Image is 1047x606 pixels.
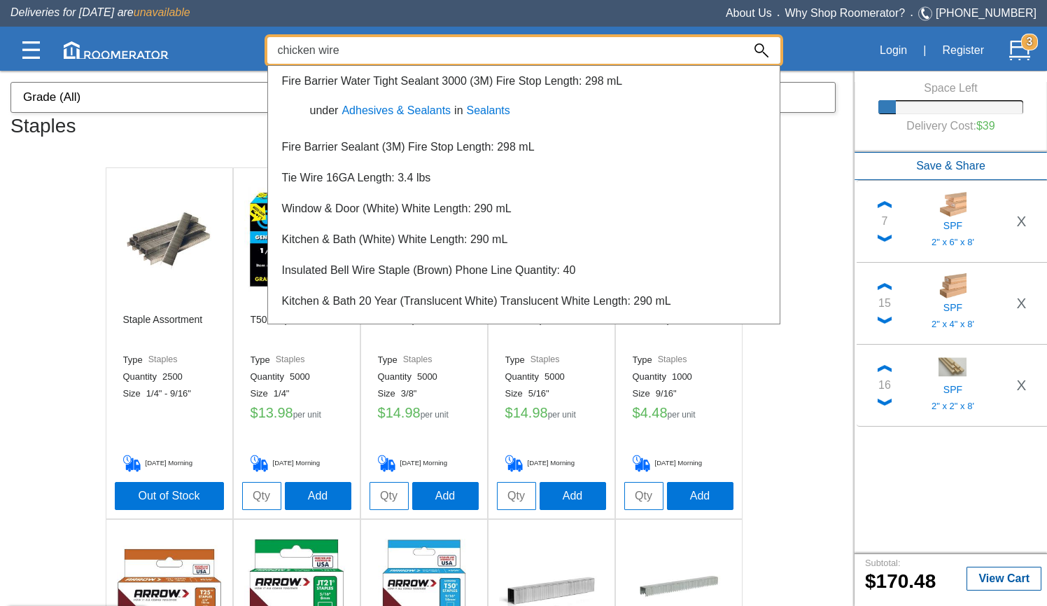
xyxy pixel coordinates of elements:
[1021,34,1038,50] strong: 3
[915,35,934,66] div: |
[282,202,512,214] a: Window & Door (White) White Length: 290 mL
[282,233,508,245] a: Kitchen & Bath (White) White Length: 290 mL
[22,41,40,59] img: Categories.svg
[282,172,431,184] a: Tie Wire 16GA Length: 3.4 lbs
[872,36,915,65] button: Login
[1009,40,1030,61] img: Cart.svg
[726,7,772,19] a: About Us
[918,5,936,22] img: Telephone.svg
[905,12,918,18] span: •
[267,37,743,64] input: Search...?
[785,7,906,19] a: Why Shop Roomerator?
[282,264,576,276] a: Insulated Bell Wire Staple (Brown) Phone Line Quantity: 40
[754,43,768,57] img: Search_Icon.svg
[282,141,535,153] a: Fire Barrier Sealant (3M) Fire Stop Length: 298 mL
[64,41,169,59] img: roomerator-logo.svg
[338,104,454,116] a: Adhesives & Sealants
[463,104,514,116] a: Sealants
[936,7,1037,19] a: [PHONE_NUMBER]
[454,104,463,116] span: in
[934,36,992,65] button: Register
[10,6,190,18] span: Deliveries for [DATE] are
[282,295,671,307] a: Kitchen & Bath 20 Year (Translucent White) Translucent White Length: 290 mL
[134,6,190,18] span: unavailable
[772,12,785,18] span: •
[282,75,623,87] a: Fire Barrier Water Tight Sealant 3000 (3M) Fire Stop Length: 298 mL
[303,102,339,119] label: under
